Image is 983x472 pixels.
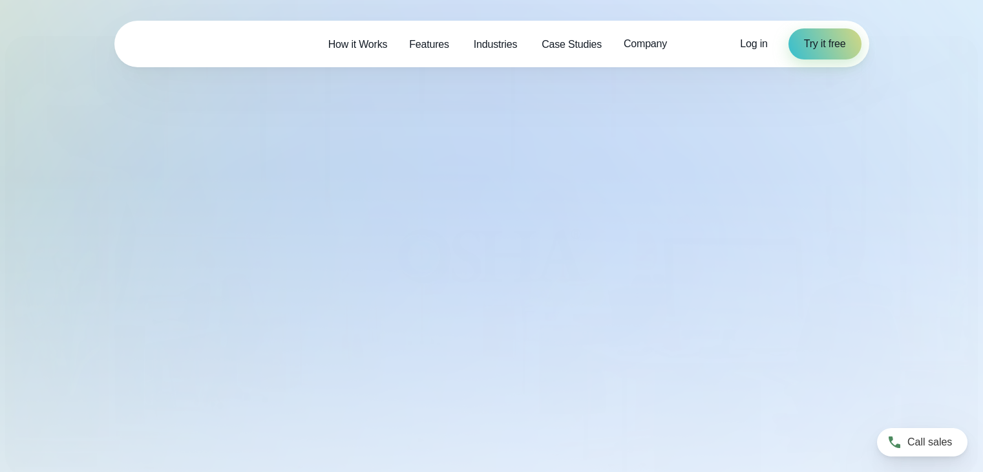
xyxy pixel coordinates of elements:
a: Try it free [788,28,861,59]
span: Try it free [804,36,846,52]
span: Features [409,37,449,52]
span: Call sales [907,434,952,450]
a: Case Studies [531,31,613,58]
span: Log in [740,38,767,49]
a: Log in [740,36,767,52]
a: Call sales [877,428,967,456]
span: Company [624,36,667,52]
span: How it Works [328,37,388,52]
a: How it Works [317,31,399,58]
span: Case Studies [542,37,602,52]
span: Industries [474,37,517,52]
